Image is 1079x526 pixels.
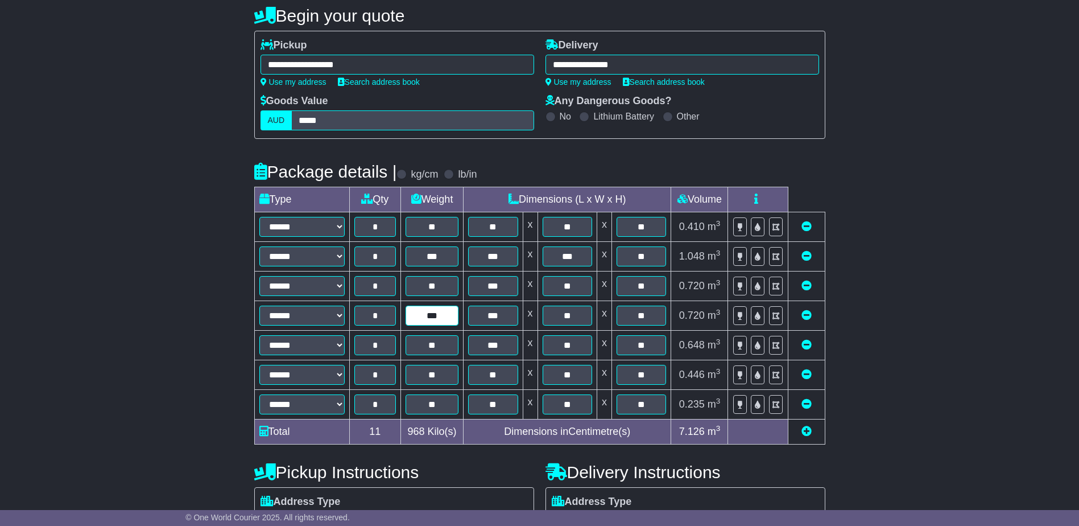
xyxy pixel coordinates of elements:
[716,397,721,405] sup: 3
[708,221,721,232] span: m
[716,308,721,317] sup: 3
[801,221,812,232] a: Remove this item
[708,250,721,262] span: m
[708,339,721,351] span: m
[254,187,349,212] td: Type
[597,242,611,272] td: x
[716,278,721,287] sup: 3
[408,426,425,437] span: 968
[523,301,538,331] td: x
[716,424,721,433] sup: 3
[523,390,538,420] td: x
[679,398,705,410] span: 0.235
[261,110,292,130] label: AUD
[597,301,611,331] td: x
[254,463,534,482] h4: Pickup Instructions
[261,39,307,52] label: Pickup
[801,426,812,437] a: Add new item
[679,310,705,321] span: 0.720
[338,77,420,87] a: Search address book
[708,369,721,380] span: m
[801,250,812,262] a: Remove this item
[523,212,538,242] td: x
[254,162,397,181] h4: Package details |
[545,463,825,482] h4: Delivery Instructions
[801,339,812,351] a: Remove this item
[349,420,401,445] td: 11
[708,426,721,437] span: m
[545,95,672,108] label: Any Dangerous Goods?
[185,513,350,522] span: © One World Courier 2025. All rights reserved.
[254,6,825,25] h4: Begin your quote
[679,280,705,291] span: 0.720
[464,420,671,445] td: Dimensions in Centimetre(s)
[523,331,538,360] td: x
[261,77,326,87] a: Use my address
[679,426,705,437] span: 7.126
[716,338,721,346] sup: 3
[708,398,721,410] span: m
[545,39,598,52] label: Delivery
[597,331,611,360] td: x
[716,219,721,228] sup: 3
[597,272,611,301] td: x
[716,249,721,257] sup: 3
[677,111,700,122] label: Other
[801,369,812,380] a: Remove this item
[523,360,538,390] td: x
[349,187,401,212] td: Qty
[545,77,611,87] a: Use my address
[679,250,705,262] span: 1.048
[801,398,812,410] a: Remove this item
[597,390,611,420] td: x
[716,367,721,376] sup: 3
[464,187,671,212] td: Dimensions (L x W x H)
[801,280,812,291] a: Remove this item
[623,77,705,87] a: Search address book
[679,221,705,232] span: 0.410
[708,310,721,321] span: m
[261,496,341,508] label: Address Type
[523,272,538,301] td: x
[801,310,812,321] a: Remove this item
[560,111,571,122] label: No
[401,420,464,445] td: Kilo(s)
[593,111,654,122] label: Lithium Battery
[523,242,538,272] td: x
[552,496,632,508] label: Address Type
[679,339,705,351] span: 0.648
[597,360,611,390] td: x
[254,420,349,445] td: Total
[671,187,728,212] td: Volume
[597,212,611,242] td: x
[458,169,477,181] label: lb/in
[679,369,705,380] span: 0.446
[411,169,438,181] label: kg/cm
[261,95,328,108] label: Goods Value
[401,187,464,212] td: Weight
[708,280,721,291] span: m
